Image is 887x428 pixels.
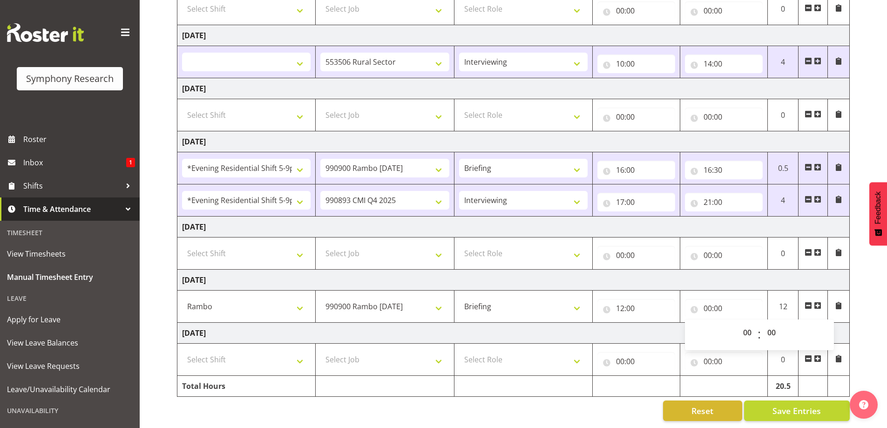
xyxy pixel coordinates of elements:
[2,331,137,354] a: View Leave Balances
[177,270,850,291] td: [DATE]
[767,344,799,376] td: 0
[685,246,763,265] input: Click to select...
[2,401,137,420] div: Unavailability
[2,242,137,265] a: View Timesheets
[7,382,133,396] span: Leave/Unavailability Calendar
[744,401,850,421] button: Save Entries
[663,401,742,421] button: Reset
[2,354,137,378] a: View Leave Requests
[177,131,850,152] td: [DATE]
[597,108,675,126] input: Click to select...
[685,1,763,20] input: Click to select...
[2,265,137,289] a: Manual Timesheet Entry
[772,405,821,417] span: Save Entries
[2,223,137,242] div: Timesheet
[685,161,763,179] input: Click to select...
[2,289,137,308] div: Leave
[177,376,316,397] td: Total Hours
[767,238,799,270] td: 0
[767,99,799,131] td: 0
[7,23,84,42] img: Rosterit website logo
[859,400,868,409] img: help-xxl-2.png
[177,25,850,46] td: [DATE]
[597,352,675,371] input: Click to select...
[7,247,133,261] span: View Timesheets
[2,378,137,401] a: Leave/Unavailability Calendar
[126,158,135,167] span: 1
[7,270,133,284] span: Manual Timesheet Entry
[597,299,675,318] input: Click to select...
[767,46,799,78] td: 4
[23,132,135,146] span: Roster
[685,299,763,318] input: Click to select...
[2,308,137,331] a: Apply for Leave
[767,152,799,184] td: 0.5
[685,54,763,73] input: Click to select...
[23,202,121,216] span: Time & Attendance
[7,359,133,373] span: View Leave Requests
[685,352,763,371] input: Click to select...
[177,78,850,99] td: [DATE]
[869,182,887,245] button: Feedback - Show survey
[767,291,799,323] td: 12
[7,336,133,350] span: View Leave Balances
[597,161,675,179] input: Click to select...
[767,184,799,217] td: 4
[177,217,850,238] td: [DATE]
[177,323,850,344] td: [DATE]
[597,54,675,73] input: Click to select...
[23,156,126,170] span: Inbox
[758,323,761,346] span: :
[23,179,121,193] span: Shifts
[597,246,675,265] input: Click to select...
[26,72,114,86] div: Symphony Research
[691,405,713,417] span: Reset
[767,376,799,397] td: 20.5
[685,108,763,126] input: Click to select...
[597,193,675,211] input: Click to select...
[685,193,763,211] input: Click to select...
[874,191,882,224] span: Feedback
[7,313,133,326] span: Apply for Leave
[597,1,675,20] input: Click to select...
